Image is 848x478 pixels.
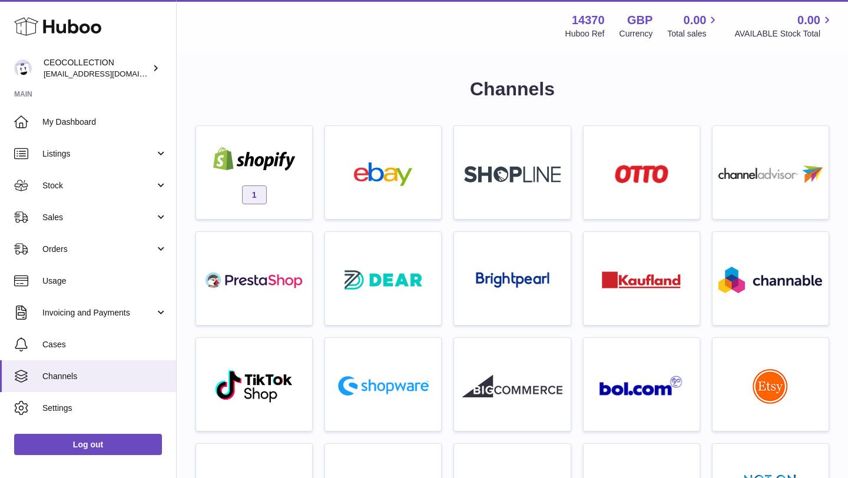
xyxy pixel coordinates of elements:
span: Total sales [667,28,720,39]
img: roseta-channel-advisor [718,165,823,183]
a: 0.00 Total sales [667,12,720,39]
img: roseta-bol [599,376,683,396]
a: shopify 1 [202,132,306,213]
img: roseta-etsy [753,369,788,404]
img: roseta-kaufland [602,271,681,288]
span: Stock [42,180,155,191]
a: roseta-channable [718,238,823,319]
div: Currency [620,28,653,39]
a: Log out [14,434,162,455]
a: roseta-shopline [460,132,564,213]
a: roseta-tiktokshop [202,344,306,425]
img: ebay [333,162,433,186]
span: My Dashboard [42,117,167,128]
strong: 14370 [572,12,605,28]
a: roseta-brightpearl [460,238,564,319]
div: CEOCOLLECTION [44,57,150,79]
span: 0.00 [797,12,820,28]
img: roseta-bigcommerce [462,374,562,398]
h1: Channels [196,77,829,102]
a: roseta-bigcommerce [460,344,564,425]
img: shopify [204,147,304,171]
div: Huboo Ref [565,28,605,39]
img: jferguson@ceocollection.co.uk [14,59,32,77]
span: Channels [42,371,167,382]
img: roseta-otto [615,165,668,183]
span: Cases [42,339,167,350]
img: roseta-dear [341,267,426,293]
img: roseta-tiktokshop [214,369,294,403]
span: Usage [42,275,167,287]
a: roseta-kaufland [589,238,694,319]
a: 0.00 AVAILABLE Stock Total [734,12,834,39]
span: Listings [42,148,155,160]
img: roseta-prestashop [204,268,304,292]
span: Sales [42,212,155,223]
img: roseta-channable [718,267,822,293]
img: roseta-brightpearl [476,272,549,288]
span: Invoicing and Payments [42,307,155,318]
a: roseta-channel-advisor [718,132,823,213]
img: roseta-shopware [333,371,433,400]
a: roseta-prestashop [202,238,306,319]
span: [EMAIL_ADDRESS][DOMAIN_NAME] [44,69,173,78]
span: 0.00 [684,12,707,28]
a: roseta-dear [331,238,435,319]
strong: GBP [627,12,652,28]
span: AVAILABLE Stock Total [734,28,834,39]
a: roseta-etsy [718,344,823,425]
a: roseta-bol [589,344,694,425]
span: Settings [42,403,167,414]
a: roseta-otto [589,132,694,213]
a: ebay [331,132,435,213]
span: Orders [42,244,155,255]
a: roseta-shopware [331,344,435,425]
img: roseta-shopline [464,166,561,182]
span: 1 [242,185,267,204]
